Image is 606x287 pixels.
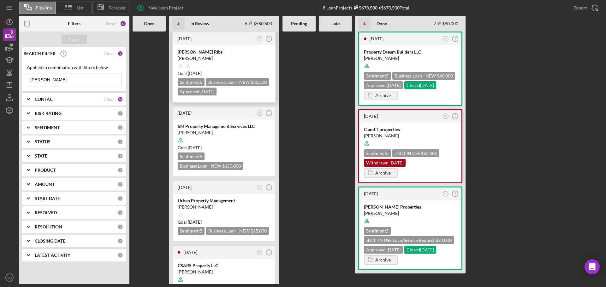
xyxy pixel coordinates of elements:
div: 0 [117,224,123,230]
div: Approved [DATE] [364,81,403,89]
b: RISK RATING [35,111,62,116]
span: Goal [178,219,202,225]
span: Goal [178,71,202,76]
div: 46 [117,96,123,102]
button: Archive [364,168,398,178]
b: Done [377,21,387,26]
a: [DATE]FCSM Property Management Services LLC[PERSON_NAME]Goal [DATE]Sentiment5Business Loan - NEW ... [172,106,276,177]
span: Pipeline [36,5,52,10]
div: Business Loan - NEW [206,227,269,235]
div: Closed [DATE] [404,246,436,254]
time: 2024-04-11 16:45 [370,36,383,41]
div: [PERSON_NAME] [364,133,457,139]
time: 08/14/2025 [188,145,202,150]
div: Open Intercom Messenger [585,259,600,274]
div: [PERSON_NAME] [178,55,270,61]
div: Sentiment 5 [364,149,391,157]
div: Sentiment 5 [364,227,391,235]
b: RESOLVED [35,210,57,215]
div: [PERSON_NAME] [364,55,457,61]
b: LATEST ACTIVITY [35,253,70,258]
div: [PERSON_NAME] [364,210,457,216]
div: Applied in combination with filters below [27,65,122,70]
div: Archive [375,91,391,100]
span: $150,000 [222,163,241,169]
div: Sentiment 5 [178,78,205,86]
div: 47 [120,20,126,27]
div: [PERSON_NAME] [178,204,270,210]
div: Archive [375,255,391,265]
div: 2 $90,000 [433,21,458,26]
div: [PERSON_NAME] [178,269,270,275]
button: Apply [62,35,87,44]
div: Closed [DATE] [404,81,436,89]
text: FC [258,112,261,114]
div: 0 [117,167,123,173]
div: Approved [DATE] [364,246,403,254]
b: Filters [68,21,80,26]
div: Apply [68,35,80,44]
div: 6 $580,500 [245,21,272,26]
div: 0 [117,238,123,244]
time: 2025-08-21 15:53 [178,110,192,116]
button: JC [442,190,450,198]
div: 0 [117,139,123,145]
button: SO [3,271,16,284]
time: 2025-06-23 18:59 [178,185,192,190]
div: Business Loan - NEW [178,162,243,170]
time: 2023-11-27 16:59 [364,113,378,119]
div: [PERSON_NAME] Properties [364,204,457,210]
a: [DATE]JC[PERSON_NAME] Properties[PERSON_NAME]Sentiment5zNOT IN USE Loan/Service Request $50,000Ap... [358,187,462,270]
time: 11/14/2025 [188,71,202,76]
div: Withdrawn [DATE] [364,159,406,167]
div: [PERSON_NAME] Ribs [178,49,270,55]
div: 0 [117,252,123,258]
div: C and T properties [364,126,457,133]
div: 0 [117,125,123,130]
div: Sentiment 5 [178,227,205,235]
button: Archive [364,255,398,265]
div: $670,500 [352,5,377,10]
time: 08/07/2025 [188,219,202,225]
button: FC [255,109,264,118]
span: Forecast [109,5,126,10]
b: STATE [35,153,47,158]
div: 1 [117,51,123,56]
div: 0 [117,111,123,116]
b: START DATE [35,196,60,201]
div: Property Dream Builders LLC [364,49,457,55]
span: $25,000 [251,228,267,233]
div: 0 [117,196,123,201]
b: Late [331,21,340,26]
text: PM [258,37,261,40]
div: Approved [DATE] [178,88,217,95]
div: Export [573,2,587,14]
div: Sentiment 5 [364,72,391,80]
b: CLOSING DATE [35,238,65,244]
div: Clear [104,97,114,102]
b: SENTIMENT [35,125,60,130]
div: Business Loan - NEW $40,000 [392,72,455,80]
b: In Review [190,21,209,26]
text: SO [7,276,12,279]
div: 0 [117,153,123,159]
text: JC [444,115,447,117]
div: New Loan Project [148,2,183,14]
button: TW [255,248,264,257]
button: PM [255,35,264,43]
b: SEARCH FILTER [24,51,56,56]
a: [DATE]TWUrban Property Management[PERSON_NAME]Goal [DATE]Sentiment5Business Loan - NEW $25,000 [172,180,276,242]
div: SM Property Management Services LLC [178,123,270,129]
div: 0 [117,181,123,187]
a: [DATE]PM[PERSON_NAME] Ribs[PERSON_NAME]Goal [DATE]Sentiment5Business Loan - NEW $35,500Approved [... [172,32,276,103]
a: [DATE]JCC and T properties[PERSON_NAME]Sentiment5zNOT IN USE $62,000Withdrawn [DATE]Archive [358,109,462,183]
span: List [77,5,84,10]
div: zNOT IN USE Loan/Service Request $50,000 [364,236,454,244]
div: Archive [375,168,391,178]
b: Pending [291,21,307,26]
button: Export [567,2,603,14]
b: Open [144,21,155,26]
div: 8 Loan Projects • $670,500 Total [323,5,409,10]
b: PRODUCT [35,168,56,173]
button: TW [255,183,264,192]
